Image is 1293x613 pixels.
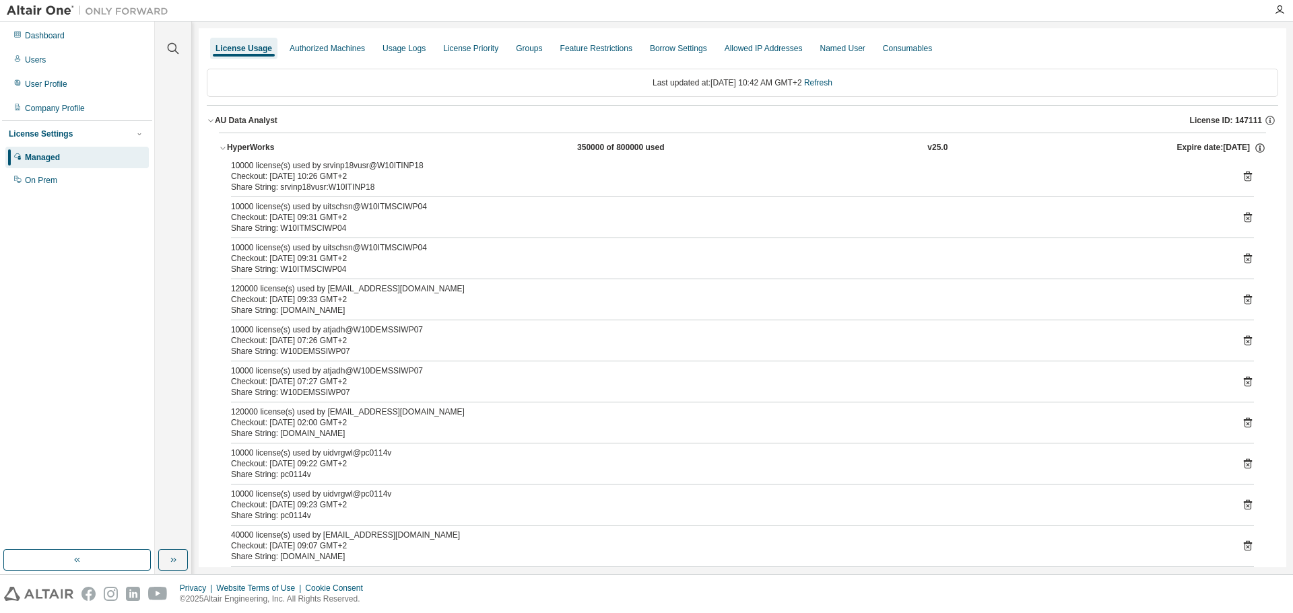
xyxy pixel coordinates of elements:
div: Checkout: [DATE] 09:31 GMT+2 [231,212,1222,223]
div: Consumables [883,43,932,54]
div: Borrow Settings [650,43,707,54]
img: instagram.svg [104,587,118,601]
div: License Settings [9,129,73,139]
p: © 2025 Altair Engineering, Inc. All Rights Reserved. [180,593,371,605]
div: Share String: pc0114v [231,510,1222,521]
span: License ID: 147111 [1190,115,1262,126]
div: Checkout: [DATE] 02:00 GMT+2 [231,417,1222,428]
div: Cookie Consent [305,583,370,593]
div: v25.0 [927,142,948,154]
div: 350000 of 800000 used [577,142,698,154]
img: youtube.svg [148,587,168,601]
div: Usage Logs [383,43,426,54]
div: Checkout: [DATE] 09:33 GMT+2 [231,294,1222,305]
div: Managed [25,152,60,163]
div: 10000 license(s) used by uitschsn@W10ITMSCIWP04 [231,201,1222,212]
div: Checkout: [DATE] 09:23 GMT+2 [231,499,1222,510]
div: Feature Restrictions [560,43,632,54]
div: Dashboard [25,30,65,41]
div: 10000 license(s) used by uitschsn@W10ITMSCIWP04 [231,242,1222,253]
div: HyperWorks [227,142,348,154]
img: Altair One [7,4,175,17]
div: Privacy [180,583,216,593]
div: 10000 license(s) used by atjadh@W10DEMSSIWP07 [231,365,1222,376]
div: 10000 license(s) used by uidvrgwl@pc0114v [231,489,1222,499]
img: altair_logo.svg [4,587,73,601]
div: License Priority [443,43,498,54]
div: On Prem [25,175,57,186]
div: Last updated at: [DATE] 10:42 AM GMT+2 [207,69,1278,97]
div: Share String: W10ITMSCIWP04 [231,264,1222,275]
div: Share String: [DOMAIN_NAME] [231,305,1222,316]
div: Checkout: [DATE] 07:27 GMT+2 [231,376,1222,387]
img: linkedin.svg [126,587,140,601]
div: Users [25,55,46,65]
div: 10000 license(s) used by uidvrgwl@pc0114v [231,447,1222,458]
div: Share String: W10DEMSSIWP07 [231,346,1222,357]
div: Checkout: [DATE] 10:26 GMT+2 [231,171,1222,182]
button: AU Data AnalystLicense ID: 147111 [207,106,1278,135]
div: Share String: W10DEMSSIWP07 [231,387,1222,398]
div: Share String: srvinp18vusr:W10ITINP18 [231,182,1222,192]
div: 120000 license(s) used by [EMAIL_ADDRESS][DOMAIN_NAME] [231,283,1222,294]
div: Share String: pc0114v [231,469,1222,480]
div: Share String: [DOMAIN_NAME] [231,428,1222,439]
div: Checkout: [DATE] 09:07 GMT+2 [231,540,1222,551]
div: Share String: W10ITMSCIWP04 [231,223,1222,233]
div: Checkout: [DATE] 09:22 GMT+2 [231,458,1222,469]
img: facebook.svg [81,587,96,601]
div: Groups [516,43,542,54]
a: Refresh [804,78,832,87]
div: Checkout: [DATE] 07:26 GMT+2 [231,335,1222,346]
div: License Usage [215,43,272,54]
div: 10000 license(s) used by srvinp18vusr@W10ITINP18 [231,160,1222,171]
div: 40000 license(s) used by [EMAIL_ADDRESS][DOMAIN_NAME] [231,530,1222,540]
div: AU Data Analyst [215,115,277,126]
div: User Profile [25,79,67,89]
div: Expire date: [DATE] [1177,142,1266,154]
div: Share String: [DOMAIN_NAME] [231,551,1222,562]
div: Company Profile [25,103,85,114]
button: HyperWorks350000 of 800000 usedv25.0Expire date:[DATE] [219,133,1266,163]
div: 120000 license(s) used by [EMAIL_ADDRESS][DOMAIN_NAME] [231,406,1222,417]
div: Website Terms of Use [216,583,305,593]
div: Allowed IP Addresses [725,43,803,54]
div: 10000 license(s) used by atjadh@W10DEMSSIWP07 [231,324,1222,335]
div: Checkout: [DATE] 09:31 GMT+2 [231,253,1222,264]
div: Named User [820,43,865,54]
div: Authorized Machines [290,43,365,54]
